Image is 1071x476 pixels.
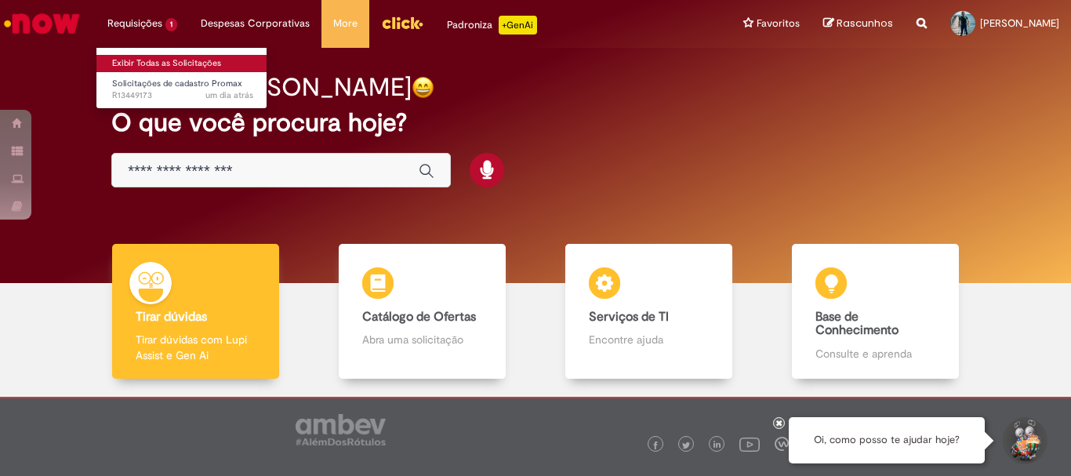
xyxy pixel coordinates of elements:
[136,309,207,325] b: Tirar dúvidas
[739,434,760,454] img: logo_footer_youtube.png
[136,332,255,363] p: Tirar dúvidas com Lupi Assist e Gen Ai
[309,244,535,380] a: Catálogo de Ofertas Abra uma solicitação
[205,89,253,101] time: 26/08/2025 15:39:54
[682,441,690,449] img: logo_footer_twitter.png
[589,332,708,347] p: Encontre ajuda
[165,18,177,31] span: 1
[96,55,269,72] a: Exibir Todas as Solicitações
[757,16,800,31] span: Favoritos
[789,417,985,463] div: Oi, como posso te ajudar hoje?
[652,441,659,449] img: logo_footer_facebook.png
[333,16,358,31] span: More
[499,16,537,35] p: +GenAi
[96,75,269,104] a: Aberto R13449173 : Solicitações de cadastro Promax
[96,47,267,109] ul: Requisições
[815,346,935,362] p: Consulte e aprenda
[535,244,762,380] a: Serviços de TI Encontre ajuda
[201,16,310,31] span: Despesas Corporativas
[815,309,899,339] b: Base de Conhecimento
[296,414,386,445] img: logo_footer_ambev_rotulo_gray.png
[589,309,669,325] b: Serviços de TI
[362,309,476,325] b: Catálogo de Ofertas
[82,244,309,380] a: Tirar dúvidas Tirar dúvidas com Lupi Assist e Gen Ai
[713,441,721,450] img: logo_footer_linkedin.png
[205,89,253,101] span: um dia atrás
[2,8,82,39] img: ServiceNow
[107,16,162,31] span: Requisições
[762,244,989,380] a: Base de Conhecimento Consulte e aprenda
[447,16,537,35] div: Padroniza
[1000,417,1047,464] button: Iniciar Conversa de Suporte
[980,16,1059,30] span: [PERSON_NAME]
[837,16,893,31] span: Rascunhos
[381,11,423,35] img: click_logo_yellow_360x200.png
[112,78,242,89] span: Solicitações de cadastro Promax
[412,76,434,99] img: happy-face.png
[823,16,893,31] a: Rascunhos
[111,109,960,136] h2: O que você procura hoje?
[775,437,789,451] img: logo_footer_workplace.png
[112,89,253,102] span: R13449173
[362,332,481,347] p: Abra uma solicitação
